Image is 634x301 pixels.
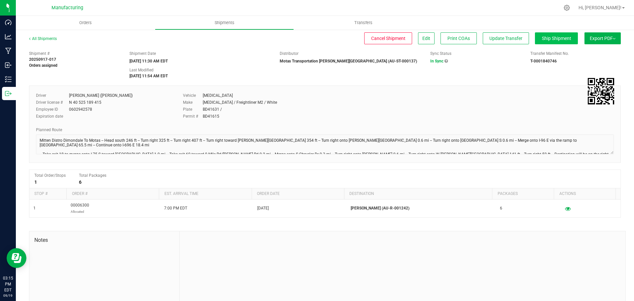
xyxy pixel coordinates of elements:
label: Shipment Date [129,51,156,56]
label: Expiration date [36,113,69,119]
a: Transfers [294,16,433,30]
button: Cancel Shipment [364,32,412,44]
strong: [DATE] 11:30 AM EDT [129,59,168,63]
label: Transfer Manifest No. [530,51,569,56]
span: Cancel Shipment [371,36,405,41]
label: Driver license # [36,99,69,105]
inline-svg: Outbound [5,90,12,97]
strong: 20250917-017 [29,57,56,62]
span: 00006300 [71,202,89,215]
button: Export PDF [584,32,621,44]
span: [DATE] [257,205,269,211]
strong: T-0001840746 [530,59,557,63]
div: [MEDICAL_DATA] [203,93,233,98]
th: Actions [554,188,616,200]
span: Ship Shipment [542,36,571,41]
strong: 1 [34,179,37,185]
div: BD41631 / [203,106,222,112]
div: [PERSON_NAME] ([PERSON_NAME]) [69,93,133,98]
span: 7:00 PM EDT [164,205,187,211]
label: Plate [183,106,203,112]
label: Distributor [280,51,299,56]
label: Driver [36,93,69,98]
th: Destination [344,188,492,200]
span: Print COAs [447,36,470,41]
span: Planned Route [36,128,62,132]
span: Notes [34,236,174,244]
span: Shipments [206,20,243,26]
span: Hi, [PERSON_NAME]! [579,5,621,10]
label: Employee ID [36,106,69,112]
div: 0602942578 [69,106,92,112]
p: Allocated [71,208,89,215]
p: 09/19 [3,293,13,298]
span: Export PDF [590,36,616,41]
qrcode: 20250917-017 [588,78,614,104]
a: Shipments [155,16,294,30]
span: Transfers [345,20,381,26]
div: N 40 525 189 415 [69,99,101,105]
strong: Orders assigned [29,63,57,68]
span: Total Order/Stops [34,173,66,178]
label: Permit # [183,113,203,119]
th: Stop # [29,188,66,200]
span: Shipment # [29,51,120,56]
p: 03:15 PM EDT [3,275,13,293]
button: Edit [418,32,435,44]
div: Manage settings [563,5,571,11]
span: Edit [422,36,430,41]
div: [MEDICAL_DATA] / Freightliner M2 / White [203,99,277,105]
span: Total Packages [79,173,106,178]
label: Make [183,99,203,105]
strong: 6 [79,179,82,185]
strong: Motas Transportation [PERSON_NAME][GEOGRAPHIC_DATA] (AU-ST-000137) [280,59,417,63]
inline-svg: Inventory [5,76,12,83]
inline-svg: Inbound [5,62,12,68]
a: Orders [16,16,155,30]
span: Orders [70,20,101,26]
label: Sync Status [430,51,451,56]
span: Manufacturing [52,5,83,11]
span: Update Transfer [489,36,522,41]
label: Vehicle [183,93,203,98]
strong: [DATE] 11:54 AM EDT [129,74,168,78]
button: Print COAs [440,32,477,44]
inline-svg: Manufacturing [5,48,12,54]
th: Est. arrival time [159,188,251,200]
button: Update Transfer [483,32,529,44]
th: Order date [252,188,344,200]
iframe: Resource center [7,248,26,268]
th: Packages [492,188,554,200]
span: 6 [500,205,502,211]
inline-svg: Dashboard [5,19,12,26]
label: Last Modified [129,67,154,73]
th: Order # [66,188,159,200]
span: 1 [33,205,36,211]
img: Scan me! [588,78,614,104]
p: [PERSON_NAME] (AU-R-001242) [351,205,492,211]
div: BD41615 [203,113,219,119]
span: In Sync [430,59,443,63]
inline-svg: Analytics [5,33,12,40]
a: All Shipments [29,36,57,41]
button: Ship Shipment [535,32,578,44]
